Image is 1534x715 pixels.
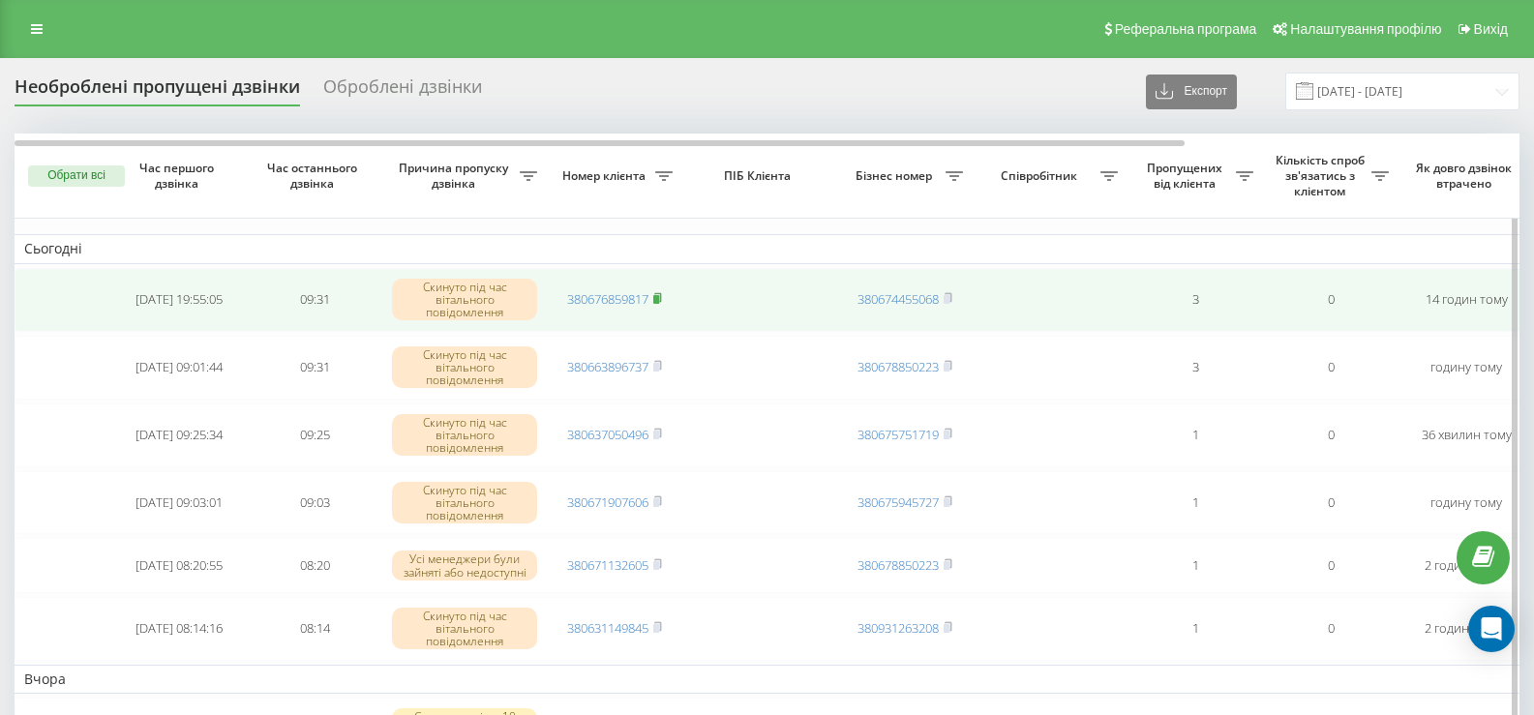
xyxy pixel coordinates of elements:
[1128,471,1263,535] td: 1
[1263,403,1399,467] td: 0
[1399,597,1534,661] td: 2 години тому
[1263,597,1399,661] td: 0
[1128,403,1263,467] td: 1
[857,358,939,375] a: 380678850223
[857,619,939,637] a: 380931263208
[1146,74,1237,109] button: Експорт
[127,161,231,191] span: Час першого дзвінка
[857,493,939,511] a: 380675945727
[982,168,1100,184] span: Співробітник
[111,538,247,592] td: [DATE] 08:20:55
[111,471,247,535] td: [DATE] 09:03:01
[1474,21,1508,37] span: Вихід
[1115,21,1257,37] span: Реферальна програма
[392,279,537,321] div: Скинуто під час вітального повідомлення
[857,290,939,308] a: 380674455068
[567,619,648,637] a: 380631149845
[323,76,482,106] div: Оброблені дзвінки
[247,538,382,592] td: 08:20
[699,168,821,184] span: ПІБ Клієнта
[1263,538,1399,592] td: 0
[1399,471,1534,535] td: годину тому
[1399,268,1534,332] td: 14 годин тому
[1399,403,1534,467] td: 36 хвилин тому
[567,290,648,308] a: 380676859817
[567,493,648,511] a: 380671907606
[111,336,247,400] td: [DATE] 09:01:44
[1468,606,1515,652] div: Open Intercom Messenger
[392,482,537,524] div: Скинуто під час вітального повідомлення
[111,403,247,467] td: [DATE] 09:25:34
[1263,268,1399,332] td: 0
[1263,336,1399,400] td: 0
[1128,538,1263,592] td: 1
[111,597,247,661] td: [DATE] 08:14:16
[567,556,648,574] a: 380671132605
[262,161,367,191] span: Час останнього дзвінка
[1137,161,1236,191] span: Пропущених від клієнта
[847,168,946,184] span: Бізнес номер
[15,76,300,106] div: Необроблені пропущені дзвінки
[247,336,382,400] td: 09:31
[111,268,247,332] td: [DATE] 19:55:05
[857,426,939,443] a: 380675751719
[1399,538,1534,592] td: 2 години тому
[857,556,939,574] a: 380678850223
[1128,336,1263,400] td: 3
[247,471,382,535] td: 09:03
[556,168,655,184] span: Номер клієнта
[567,358,648,375] a: 380663896737
[567,426,648,443] a: 380637050496
[1128,597,1263,661] td: 1
[1399,336,1534,400] td: годину тому
[1263,471,1399,535] td: 0
[247,403,382,467] td: 09:25
[1273,153,1371,198] span: Кількість спроб зв'язатись з клієнтом
[247,268,382,332] td: 09:31
[28,165,125,187] button: Обрати всі
[392,551,537,580] div: Усі менеджери були зайняті або недоступні
[1290,21,1441,37] span: Налаштування профілю
[392,608,537,650] div: Скинуто під час вітального повідомлення
[1414,161,1519,191] span: Як довго дзвінок втрачено
[392,414,537,457] div: Скинуто під час вітального повідомлення
[392,346,537,389] div: Скинуто під час вітального повідомлення
[247,597,382,661] td: 08:14
[1128,268,1263,332] td: 3
[392,161,520,191] span: Причина пропуску дзвінка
